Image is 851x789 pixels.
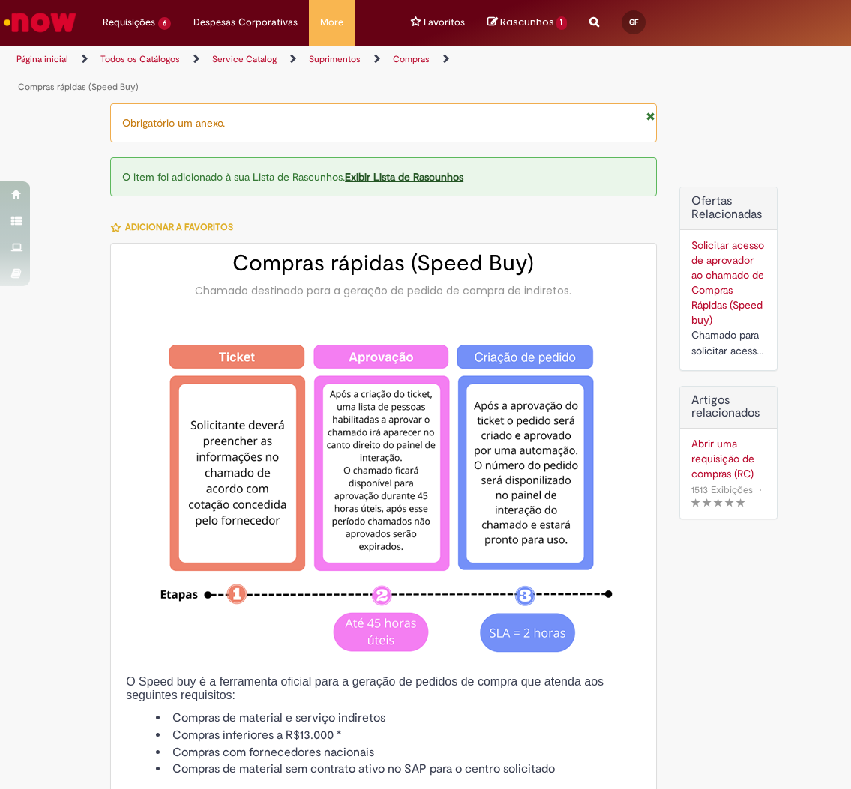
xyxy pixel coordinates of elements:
[691,238,764,327] a: Solicitar acesso de aprovador ao chamado de Compras Rápidas (Speed buy)
[158,17,171,30] span: 6
[691,327,766,359] div: Chamado para solicitar acesso de aprovador ao ticket de Speed buy
[691,394,766,420] h3: Artigos relacionados
[487,15,568,29] a: No momento, sua lista de rascunhos tem 1 Itens
[126,283,641,298] div: Chamado destinado para a geração de pedido de compra de indiretos.
[691,436,766,481] a: Abrir uma requisição de compras (RC)
[193,15,298,30] span: Despesas Corporativas
[320,15,343,30] span: More
[16,53,68,65] a: Página inicial
[556,16,568,30] span: 1
[756,480,765,500] span: •
[345,170,463,184] a: Exibir Lista de Rascunhos
[212,53,277,65] a: Service Catalog
[500,15,554,29] span: Rascunhos
[1,7,79,37] img: ServiceNow
[156,727,641,744] li: Compras inferiores a R$13.000 *
[156,710,641,727] li: Compras de material e serviço indiretos
[156,761,641,778] li: Compras de material sem contrato ativo no SAP para o centro solicitado
[691,483,753,496] span: 1513 Exibições
[126,675,604,701] span: O Speed buy é a ferramenta oficial para a geração de pedidos de compra que atenda aos seguintes r...
[309,53,361,65] a: Suprimentos
[11,46,485,101] ul: Trilhas de página
[691,195,766,221] h2: Ofertas Relacionadas
[18,81,139,93] a: Compras rápidas (Speed Buy)
[424,15,465,30] span: Favoritos
[156,744,641,761] li: Compras com fornecedores nacionais
[646,111,655,121] i: Fechar Notificação
[125,221,233,233] span: Adicionar a Favoritos
[679,187,778,370] div: Ofertas Relacionadas
[122,170,345,184] span: O item foi adicionado à sua Lista de Rascunhos.
[110,211,241,243] button: Adicionar a Favoritos
[629,17,638,27] span: GF
[103,15,155,30] span: Requisições
[110,103,657,142] div: Obrigatório um anexo.
[126,251,641,276] h2: Compras rápidas (Speed Buy)
[393,53,430,65] a: Compras
[100,53,180,65] a: Todos os Catálogos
